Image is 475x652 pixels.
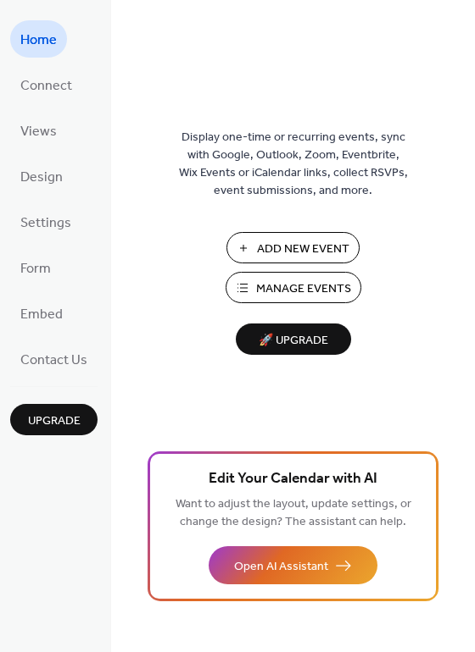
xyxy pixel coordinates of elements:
button: Manage Events [226,272,361,303]
span: Add New Event [257,240,349,258]
span: Connect [20,73,72,100]
span: 🚀 Upgrade [246,329,341,352]
span: Open AI Assistant [234,558,328,576]
a: Connect [10,66,82,103]
a: Contact Us [10,340,98,378]
span: Upgrade [28,412,81,430]
span: Contact Us [20,347,87,374]
span: Home [20,27,57,54]
button: Add New Event [226,232,360,263]
span: Manage Events [256,280,351,298]
a: Views [10,112,67,149]
button: Open AI Assistant [209,546,377,584]
a: Form [10,249,61,286]
span: Embed [20,301,63,329]
span: Views [20,119,57,146]
a: Design [10,157,73,195]
a: Home [10,20,67,58]
a: Embed [10,295,73,332]
span: Display one-time or recurring events, sync with Google, Outlook, Zoom, Eventbrite, Wix Events or ... [179,129,408,200]
span: Want to adjust the layout, update settings, or change the design? The assistant can help. [176,493,411,533]
a: Settings [10,203,81,240]
span: Form [20,256,51,283]
button: 🚀 Upgrade [236,323,351,355]
span: Edit Your Calendar with AI [209,467,377,491]
button: Upgrade [10,404,98,435]
span: Design [20,164,63,191]
span: Settings [20,210,71,237]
